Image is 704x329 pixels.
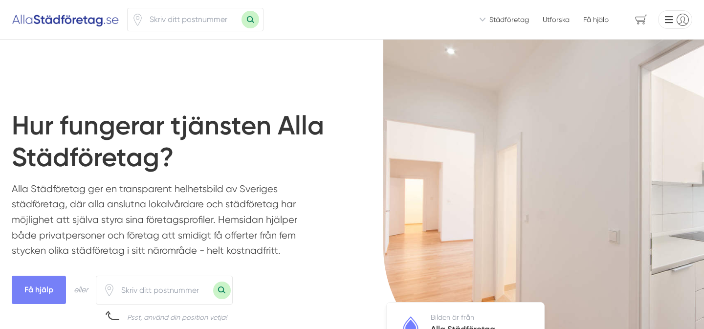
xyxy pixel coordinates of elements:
input: Skriv ditt postnummer [115,279,213,302]
a: Utforska [543,15,570,24]
p: Alla Städföretag ger en transparent helhetsbild av Sveriges städföretag, där alla anslutna lokalv... [12,181,308,263]
svg: Pin / Karta [103,284,115,296]
span: navigation-cart [628,11,654,28]
h1: Hur fungerar tjänsten Alla Städföretag? [12,110,340,181]
button: Sök med postnummer [213,282,231,299]
span: Få hjälp [12,276,66,304]
button: Sök med postnummer [242,11,259,28]
svg: Pin / Karta [132,14,144,26]
span: Städföretag [489,15,529,24]
span: Få hjälp [583,15,609,24]
div: eller [74,284,88,296]
img: Alla Städföretag [12,12,119,27]
div: Psst, använd din position vetja! [127,312,227,322]
span: Klicka för att använda din position. [103,284,115,296]
span: Bilden är från [431,313,474,321]
span: Klicka för att använda din position. [132,14,144,26]
input: Skriv ditt postnummer [144,8,242,31]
